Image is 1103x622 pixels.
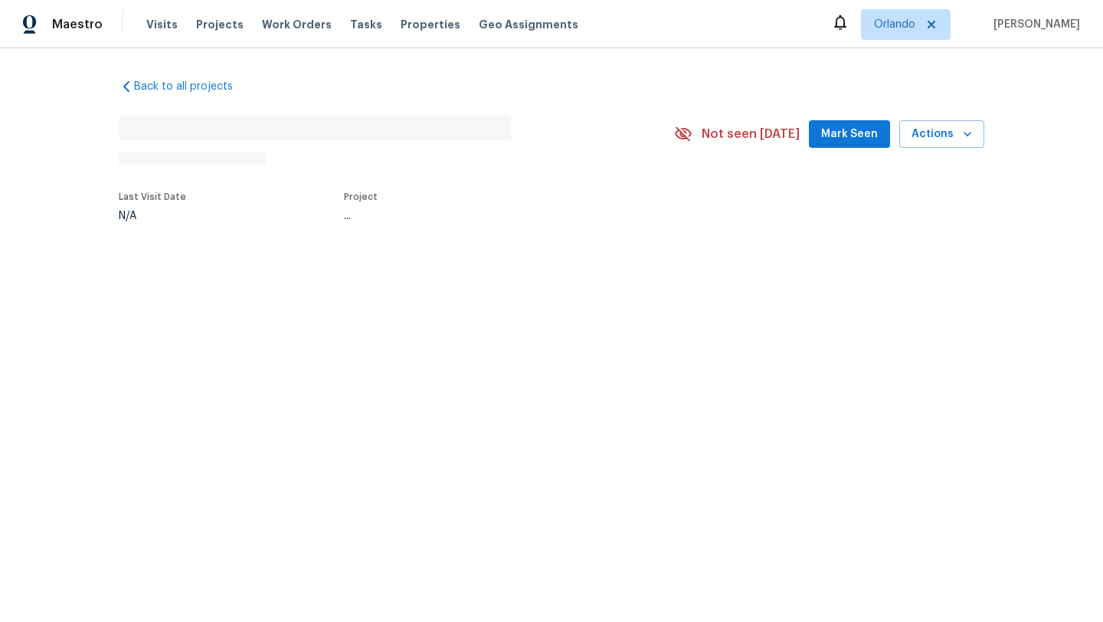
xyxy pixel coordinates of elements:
[262,17,332,32] span: Work Orders
[119,192,186,201] span: Last Visit Date
[146,17,178,32] span: Visits
[821,125,878,144] span: Mark Seen
[344,211,638,221] div: ...
[874,17,915,32] span: Orlando
[702,126,800,142] span: Not seen [DATE]
[479,17,578,32] span: Geo Assignments
[987,17,1080,32] span: [PERSON_NAME]
[809,120,890,149] button: Mark Seen
[119,79,266,94] a: Back to all projects
[344,192,378,201] span: Project
[899,120,984,149] button: Actions
[401,17,460,32] span: Properties
[52,17,103,32] span: Maestro
[119,211,186,221] div: N/A
[196,17,244,32] span: Projects
[912,125,972,144] span: Actions
[350,19,382,30] span: Tasks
